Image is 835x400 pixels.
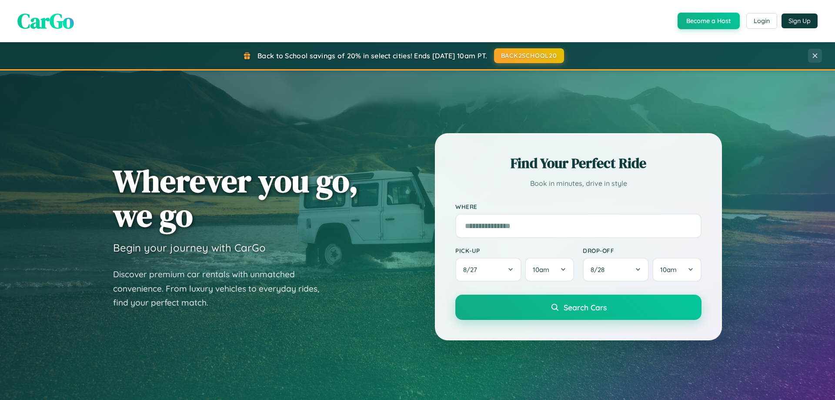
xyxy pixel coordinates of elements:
p: Book in minutes, drive in style [455,177,701,190]
button: 10am [652,258,701,282]
label: Pick-up [455,247,574,254]
span: Search Cars [564,303,607,312]
button: 8/27 [455,258,521,282]
h2: Find Your Perfect Ride [455,154,701,173]
span: Back to School savings of 20% in select cities! Ends [DATE] 10am PT. [257,51,487,60]
h3: Begin your journey with CarGo [113,241,266,254]
span: 8 / 27 [463,266,481,274]
button: Search Cars [455,295,701,320]
button: BACK2SCHOOL20 [494,48,564,63]
label: Drop-off [583,247,701,254]
p: Discover premium car rentals with unmatched convenience. From luxury vehicles to everyday rides, ... [113,267,331,310]
span: 10am [660,266,677,274]
button: 10am [525,258,574,282]
button: Sign Up [782,13,818,28]
span: 10am [533,266,549,274]
label: Where [455,203,701,210]
button: Become a Host [678,13,740,29]
button: 8/28 [583,258,649,282]
span: 8 / 28 [591,266,609,274]
button: Login [746,13,777,29]
span: CarGo [17,7,74,35]
h1: Wherever you go, we go [113,164,358,232]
